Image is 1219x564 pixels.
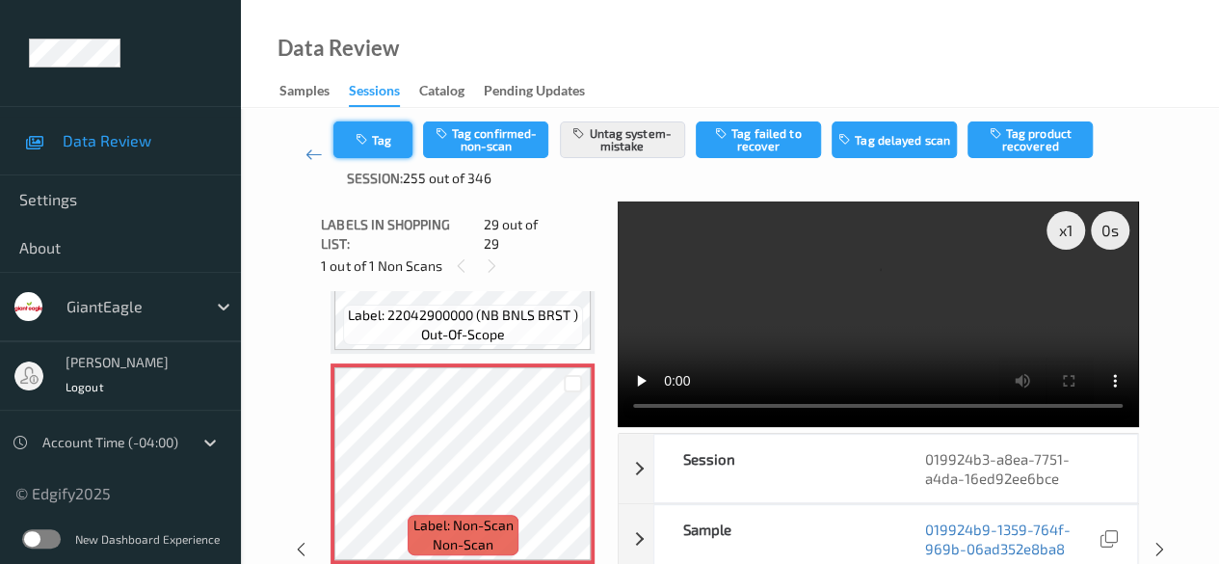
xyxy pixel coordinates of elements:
[347,169,403,188] span: Session:
[619,434,1137,503] div: Session019924b3-a8ea-7751-a4da-16ed92ee6bce
[349,78,419,107] a: Sessions
[654,435,895,502] div: Session
[484,78,604,105] a: Pending Updates
[349,81,400,107] div: Sessions
[924,520,1096,558] a: 019924b9-1359-764f-969b-06ad352e8ba8
[484,81,585,105] div: Pending Updates
[403,169,491,188] span: 255 out of 346
[333,121,412,158] button: Tag
[1091,211,1129,250] div: 0 s
[895,435,1136,502] div: 019924b3-a8ea-7751-a4da-16ed92ee6bce
[412,516,513,535] span: Label: Non-Scan
[348,306,578,325] span: Label: 22042900000 (NB BNLS BRST )
[423,121,548,158] button: Tag confirmed-non-scan
[419,78,484,105] a: Catalog
[560,121,685,158] button: Untag system-mistake
[421,325,505,344] span: out-of-scope
[279,78,349,105] a: Samples
[484,215,554,254] span: 29 out of 29
[278,39,399,58] div: Data Review
[1047,211,1085,250] div: x 1
[419,81,464,105] div: Catalog
[433,535,493,554] span: non-scan
[696,121,821,158] button: Tag failed to recover
[279,81,330,105] div: Samples
[967,121,1093,158] button: Tag product recovered
[321,254,604,278] div: 1 out of 1 Non Scans
[832,121,957,158] button: Tag delayed scan
[321,215,476,254] span: Labels in shopping list:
